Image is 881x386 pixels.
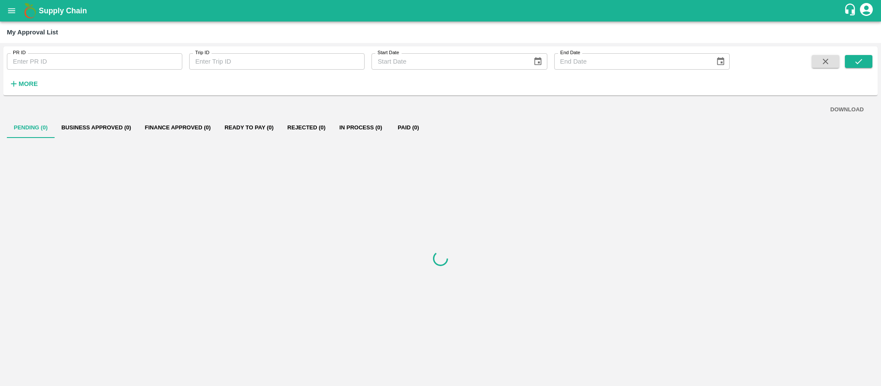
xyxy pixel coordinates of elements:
button: open drawer [2,1,21,21]
input: Enter PR ID [7,53,182,70]
button: DOWNLOAD [827,102,867,117]
button: More [7,77,40,91]
button: In Process (0) [332,117,389,138]
div: customer-support [844,3,859,18]
button: Pending (0) [7,117,55,138]
label: Start Date [378,49,399,56]
button: Finance Approved (0) [138,117,218,138]
button: Paid (0) [389,117,428,138]
strong: More [18,80,38,87]
div: account of current user [859,2,874,20]
img: logo [21,2,39,19]
input: Start Date [371,53,526,70]
b: Supply Chain [39,6,87,15]
label: End Date [560,49,580,56]
button: Ready To Pay (0) [218,117,280,138]
label: Trip ID [195,49,209,56]
a: Supply Chain [39,5,844,17]
button: Business Approved (0) [55,117,138,138]
input: End Date [554,53,709,70]
button: Rejected (0) [280,117,332,138]
input: Enter Trip ID [189,53,365,70]
button: Choose date [712,53,729,70]
label: PR ID [13,49,26,56]
button: Choose date [530,53,546,70]
div: My Approval List [7,27,58,38]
